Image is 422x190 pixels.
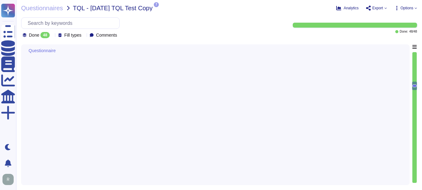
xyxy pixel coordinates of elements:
[372,6,383,10] span: Export
[1,173,18,186] button: user
[336,6,359,11] button: Analytics
[29,33,39,37] span: Done
[40,32,49,38] div: 48
[401,6,413,10] span: Options
[2,174,14,185] img: user
[96,33,117,37] span: Comments
[64,33,81,37] span: Fill types
[400,30,408,33] span: Done:
[21,5,63,11] span: Questionnaires
[29,48,56,53] span: Questionnaire
[73,5,153,11] span: TQL - [DATE] TQL Test Copy
[409,30,417,33] span: 48 / 48
[154,2,159,7] span: 7
[344,6,359,10] span: Analytics
[25,18,119,29] input: Search by keywords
